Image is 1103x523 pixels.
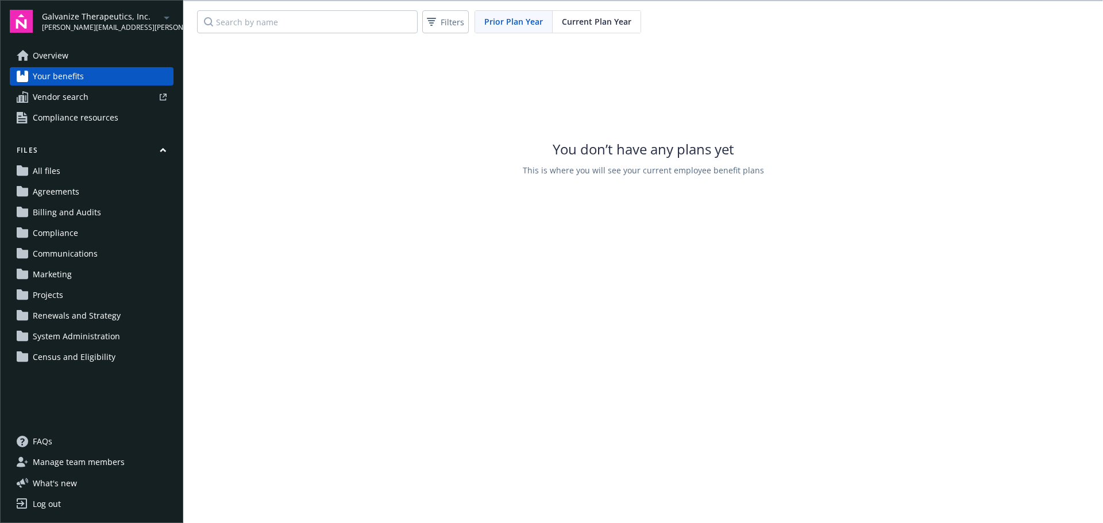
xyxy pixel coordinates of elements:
a: Compliance resources [10,109,173,127]
div: Log out [33,495,61,513]
span: System Administration [33,327,120,346]
span: Manage team members [33,453,125,471]
span: Census and Eligibility [33,348,115,366]
span: Overview [33,47,68,65]
a: FAQs [10,432,173,451]
span: Prior Plan Year [484,16,543,28]
a: Manage team members [10,453,173,471]
a: Agreements [10,183,173,201]
button: Galvanize Therapeutics, Inc.[PERSON_NAME][EMAIL_ADDRESS][PERSON_NAME][DOMAIN_NAME]arrowDropDown [42,10,173,33]
span: Communications [33,245,98,263]
span: What ' s new [33,477,77,489]
span: Marketing [33,265,72,284]
span: Vendor search [33,88,88,106]
a: System Administration [10,327,173,346]
span: Filters [425,14,466,30]
span: Renewals and Strategy [33,307,121,325]
span: FAQs [33,432,52,451]
button: What's new [10,477,95,489]
span: Compliance [33,224,78,242]
span: Agreements [33,183,79,201]
span: Filters [441,16,464,28]
button: Files [10,145,173,160]
span: This is where you will see your current employee benefit plans [523,164,764,176]
a: Compliance [10,224,173,242]
a: Renewals and Strategy [10,307,173,325]
span: [PERSON_NAME][EMAIL_ADDRESS][PERSON_NAME][DOMAIN_NAME] [42,22,160,33]
span: All files [33,162,60,180]
span: Projects [33,286,63,304]
button: Filters [422,10,469,33]
a: All files [10,162,173,180]
span: Current Plan Year [562,16,631,28]
input: Search by name [197,10,418,33]
a: Vendor search [10,88,173,106]
a: Census and Eligibility [10,348,173,366]
span: Compliance resources [33,109,118,127]
a: Projects [10,286,173,304]
a: Your benefits [10,67,173,86]
span: Your benefits [33,67,84,86]
img: navigator-logo.svg [10,10,33,33]
a: Overview [10,47,173,65]
span: You don’t have any plans yet [553,140,734,158]
a: Marketing [10,265,173,284]
a: arrowDropDown [160,10,173,24]
span: Billing and Audits [33,203,101,222]
a: Billing and Audits [10,203,173,222]
span: Galvanize Therapeutics, Inc. [42,10,160,22]
a: Communications [10,245,173,263]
